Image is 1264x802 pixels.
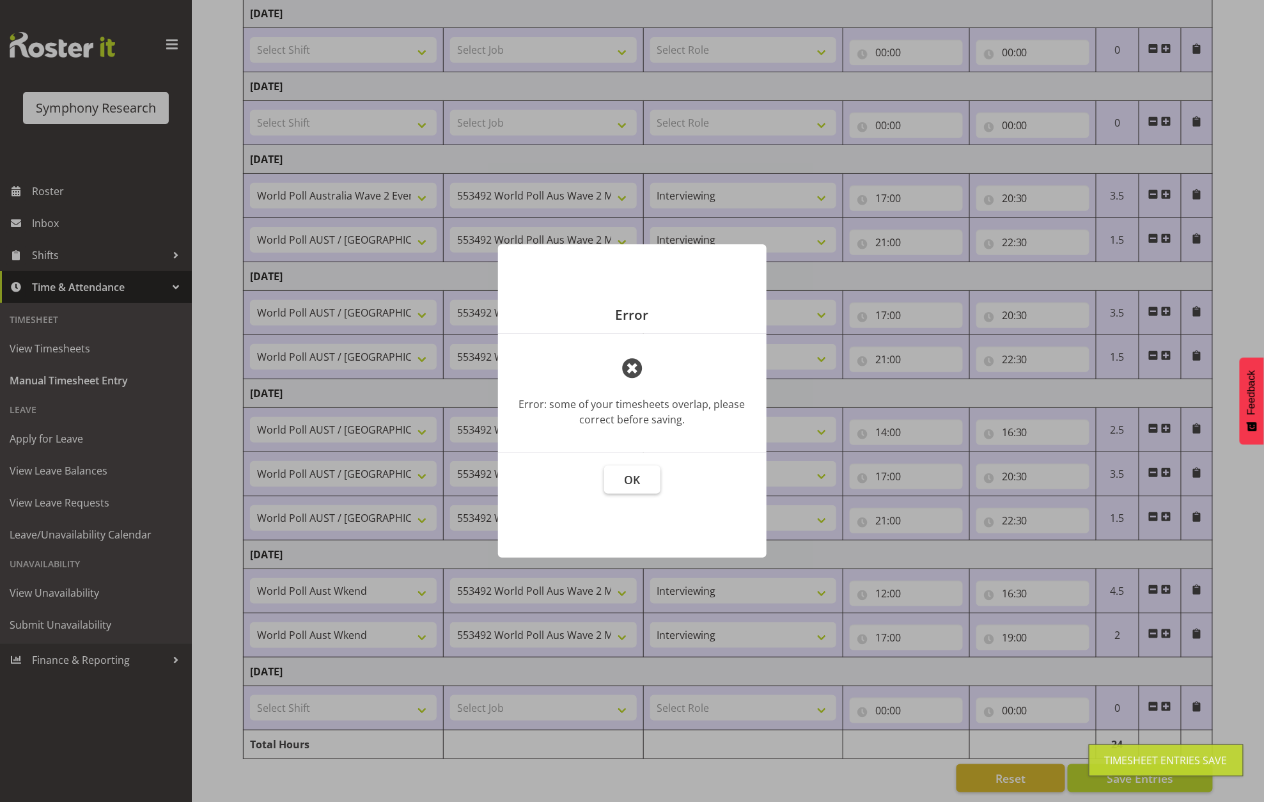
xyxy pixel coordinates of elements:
div: Timesheet Entries Save [1105,753,1228,768]
span: Feedback [1246,370,1258,415]
button: Feedback - Show survey [1240,358,1264,444]
button: OK [604,466,660,494]
div: Error: some of your timesheets overlap, please correct before saving. [517,397,747,427]
span: OK [624,472,640,487]
p: Error [511,308,754,322]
